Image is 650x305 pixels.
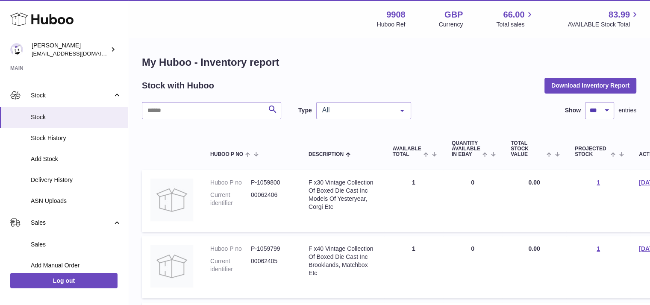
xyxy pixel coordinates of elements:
span: ASN Uploads [31,197,121,205]
dt: Current identifier [210,257,251,273]
h2: Stock with Huboo [142,80,214,91]
strong: GBP [444,9,463,21]
div: [PERSON_NAME] [32,41,109,58]
span: 83.99 [609,9,630,21]
td: 0 [443,170,502,232]
strong: 9908 [386,9,406,21]
td: 1 [384,236,443,298]
span: Stock History [31,134,121,142]
span: Stock [31,91,112,100]
div: Huboo Ref [377,21,406,29]
a: Log out [10,273,118,288]
span: Stock [31,113,121,121]
span: All [320,106,394,114]
dd: P-1059799 [251,245,291,253]
dt: Huboo P no [210,245,251,253]
span: Projected Stock [575,146,609,157]
a: 83.99 AVAILABLE Stock Total [568,9,640,29]
span: AVAILABLE Total [393,146,421,157]
div: F x30 Vintage Collection Of Boxed Die Cast Inc Models Of Yesteryear, Corgi Etc [309,179,376,211]
h1: My Huboo - Inventory report [142,56,636,69]
span: Total stock value [511,141,544,158]
img: product image [150,245,193,287]
span: Add Manual Order [31,261,121,270]
dt: Current identifier [210,191,251,207]
span: entries [618,106,636,114]
a: 66.00 Total sales [496,9,534,29]
label: Type [298,106,312,114]
span: 0.00 [528,179,540,186]
span: Delivery History [31,176,121,184]
span: 66.00 [503,9,524,21]
dd: P-1059800 [251,179,291,187]
span: Total sales [496,21,534,29]
img: product image [150,179,193,221]
span: [EMAIL_ADDRESS][DOMAIN_NAME] [32,50,126,57]
dd: 00062405 [251,257,291,273]
div: F x40 Vintage Collection Of Boxed Die Cast Inc Brooklands, Matchbox Etc [309,245,376,277]
td: 1 [384,170,443,232]
button: Download Inventory Report [544,78,636,93]
dt: Huboo P no [210,179,251,187]
span: Sales [31,240,121,249]
span: 0.00 [528,245,540,252]
span: Quantity Available in eBay [452,141,480,158]
img: tbcollectables@hotmail.co.uk [10,43,23,56]
dd: 00062406 [251,191,291,207]
a: 1 [597,179,600,186]
div: Currency [439,21,463,29]
span: Add Stock [31,155,121,163]
span: Huboo P no [210,152,243,157]
span: AVAILABLE Stock Total [568,21,640,29]
a: 1 [597,245,600,252]
label: Show [565,106,581,114]
span: Description [309,152,344,157]
span: Sales [31,219,112,227]
td: 0 [443,236,502,298]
